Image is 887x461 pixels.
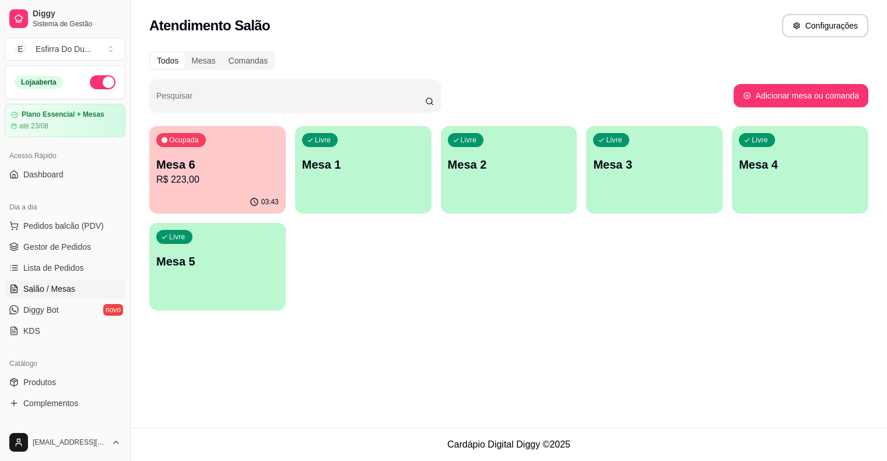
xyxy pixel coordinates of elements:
button: OcupadaMesa 6R$ 223,0003:43 [149,126,286,214]
button: LivreMesa 5 [149,223,286,310]
span: Sistema de Gestão [33,19,121,29]
button: Configurações [782,14,868,37]
a: KDS [5,322,125,340]
span: Salão / Mesas [23,283,75,295]
a: Lista de Pedidos [5,259,125,277]
a: Gestor de Pedidos [5,238,125,256]
a: Plano Essencial + Mesasaté 23/08 [5,104,125,137]
span: Lista de Pedidos [23,262,84,274]
p: Mesa 1 [302,156,425,173]
div: Catálogo [5,354,125,373]
span: [EMAIL_ADDRESS][DOMAIN_NAME] [33,438,107,447]
p: Livre [606,135,622,145]
div: Loja aberta [15,76,63,89]
a: Diggy Botnovo [5,301,125,319]
p: Livre [752,135,768,145]
button: LivreMesa 2 [441,126,577,214]
button: LivreMesa 4 [732,126,868,214]
p: Mesa 2 [448,156,570,173]
span: Diggy Bot [23,304,59,316]
h2: Atendimento Salão [149,16,270,35]
div: Todos [150,53,185,69]
a: DiggySistema de Gestão [5,5,125,33]
button: Select a team [5,37,125,61]
input: Pesquisar [156,95,425,106]
a: Dashboard [5,165,125,184]
p: Livre [315,135,331,145]
div: Acesso Rápido [5,146,125,165]
button: [EMAIL_ADDRESS][DOMAIN_NAME] [5,428,125,456]
span: Dashboard [23,169,64,180]
footer: Cardápio Digital Diggy © 2025 [131,428,887,461]
div: Esfirra Do Du ... [36,43,92,55]
article: até 23/08 [19,121,48,131]
div: Comandas [222,53,275,69]
p: Mesa 5 [156,253,279,270]
p: Mesa 4 [739,156,861,173]
p: Mesa 6 [156,156,279,173]
button: Pedidos balcão (PDV) [5,216,125,235]
span: Complementos [23,397,78,409]
p: Mesa 3 [593,156,716,173]
span: Produtos [23,376,56,388]
p: 03:43 [261,197,279,207]
div: Mesas [185,53,222,69]
button: Alterar Status [90,75,115,89]
span: KDS [23,325,40,337]
a: Produtos [5,373,125,392]
button: Adicionar mesa ou comanda [734,84,868,107]
span: E [15,43,26,55]
span: Pedidos balcão (PDV) [23,220,104,232]
a: Complementos [5,394,125,413]
button: LivreMesa 1 [295,126,432,214]
button: LivreMesa 3 [586,126,723,214]
div: Dia a dia [5,198,125,216]
p: Livre [169,232,185,242]
span: Gestor de Pedidos [23,241,91,253]
a: Salão / Mesas [5,280,125,298]
p: Ocupada [169,135,199,145]
span: Diggy [33,9,121,19]
p: R$ 223,00 [156,173,279,187]
article: Plano Essencial + Mesas [22,110,104,119]
p: Livre [461,135,477,145]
